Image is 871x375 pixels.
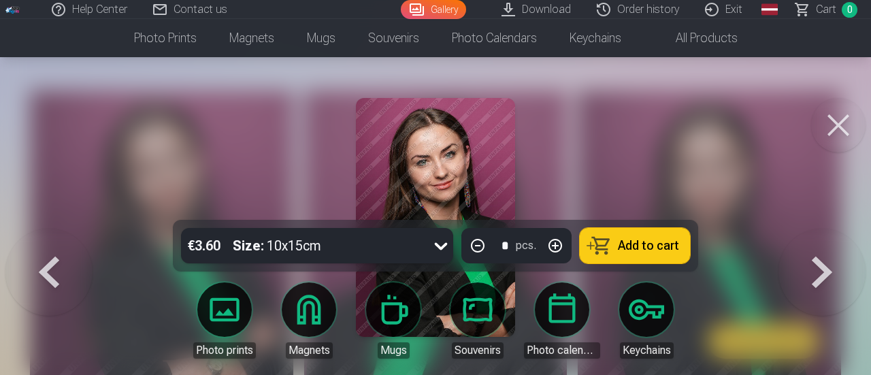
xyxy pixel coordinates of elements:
[516,239,536,252] font: pcs.
[196,344,253,357] font: Photo prints
[72,3,127,16] font: Help Center
[580,228,690,263] button: Add to cart
[435,19,553,57] a: Photo calendars
[174,3,227,16] font: Contact us
[638,19,754,57] a: All products
[847,4,853,15] font: 0
[267,238,321,254] font: 10x15cm
[229,31,274,45] font: Magnets
[5,5,20,14] img: /fa1
[188,238,220,254] font: €3.60
[118,19,213,57] a: Photo prints
[213,19,291,57] a: Magnets
[570,31,621,45] font: Keychains
[527,344,604,357] font: Photo calendars
[553,19,638,57] a: Keychains
[291,19,352,57] a: Mugs
[368,31,419,45] font: Souvenirs
[431,4,458,15] font: Gallery
[816,3,836,16] font: Cart
[524,282,600,359] a: Photo calendars
[608,282,685,359] a: Keychains
[623,344,671,357] font: Keychains
[522,3,571,16] font: Download
[440,282,516,359] a: Souvenirs
[289,344,330,357] font: Magnets
[307,31,335,45] font: Mugs
[676,31,738,45] font: All products
[725,3,742,16] font: Exit
[380,344,407,357] font: Mugs
[233,238,261,254] font: Size
[186,282,263,359] a: Photo prints
[261,238,264,254] font: :
[617,3,679,16] font: Order history
[352,19,435,57] a: Souvenirs
[455,344,501,357] font: Souvenirs
[134,31,197,45] font: Photo prints
[452,31,537,45] font: Photo calendars
[618,238,679,252] font: Add to cart
[271,282,347,359] a: Magnets
[355,282,431,359] a: Mugs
